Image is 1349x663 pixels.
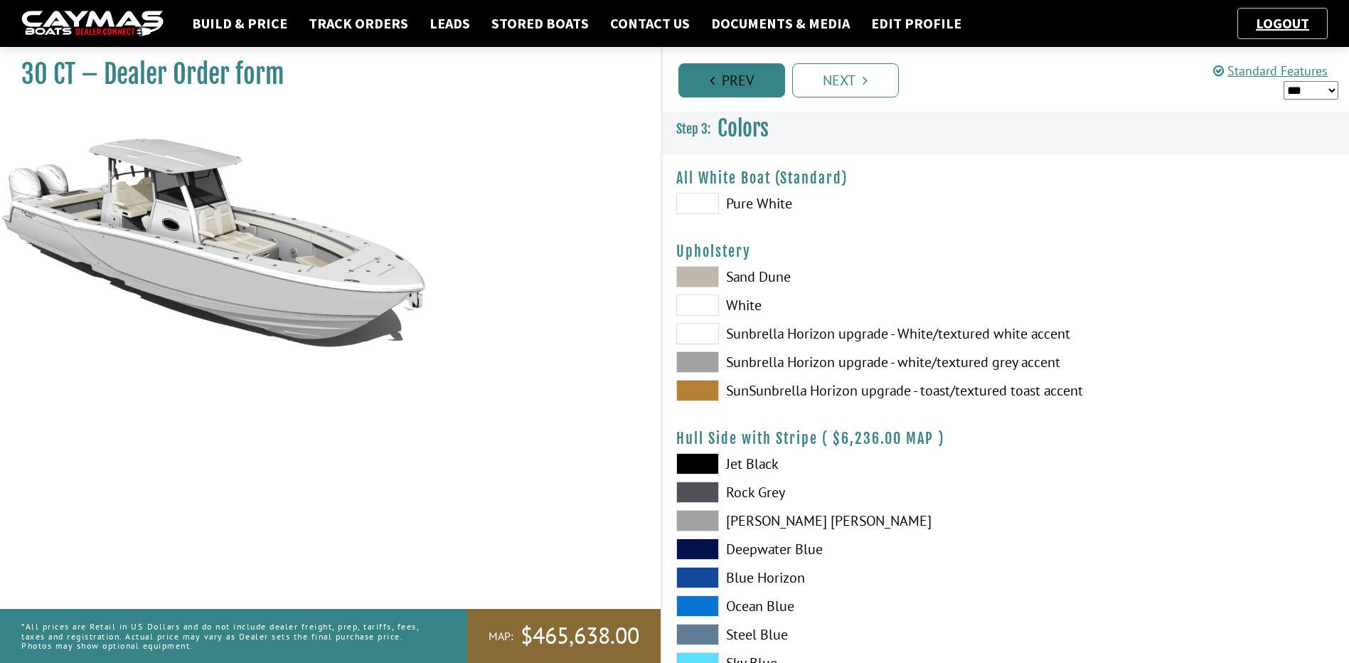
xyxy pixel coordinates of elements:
label: Steel Blue [676,624,991,645]
a: Standard Features [1213,63,1328,79]
img: caymas-dealer-connect-2ed40d3bc7270c1d8d7ffb4b79bf05adc795679939227970def78ec6f6c03838.gif [21,11,164,37]
label: Rock Grey [676,482,991,503]
label: Pure White [676,193,991,214]
h4: All White Boat (Standard) [676,169,1335,187]
label: SunSunbrella Horizon upgrade - toast/textured toast accent [676,380,991,401]
span: $465,638.00 [521,621,639,651]
label: Sunbrella Horizon upgrade - White/textured white accent [676,323,991,344]
a: Edit Profile [864,14,969,33]
a: MAP:$465,638.00 [467,609,661,663]
label: [PERSON_NAME] [PERSON_NAME] [676,510,991,531]
a: Documents & Media [704,14,857,33]
label: Blue Horizon [676,567,991,588]
a: Leads [422,14,477,33]
label: Jet Black [676,453,991,474]
a: Next [792,63,899,97]
a: Build & Price [185,14,294,33]
a: Logout [1249,14,1316,32]
span: $6,236.00 MAP [833,430,934,447]
p: *All prices are Retail in US Dollars and do not include dealer freight, prep, tariffs, fees, taxe... [21,615,435,657]
span: MAP: [489,629,513,644]
a: Prev [678,63,785,97]
a: Stored Boats [484,14,596,33]
label: Sunbrella Horizon upgrade - white/textured grey accent [676,351,991,373]
label: Deepwater Blue [676,539,991,560]
a: Track Orders [302,14,415,33]
label: White [676,295,991,316]
label: Sand Dune [676,266,991,287]
label: Ocean Blue [676,595,991,617]
h4: Upholstery [676,243,1335,260]
h4: Hull Side with Stripe ( ) [676,430,1335,447]
h1: 30 CT – Dealer Order form [21,58,625,90]
a: Contact Us [603,14,697,33]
